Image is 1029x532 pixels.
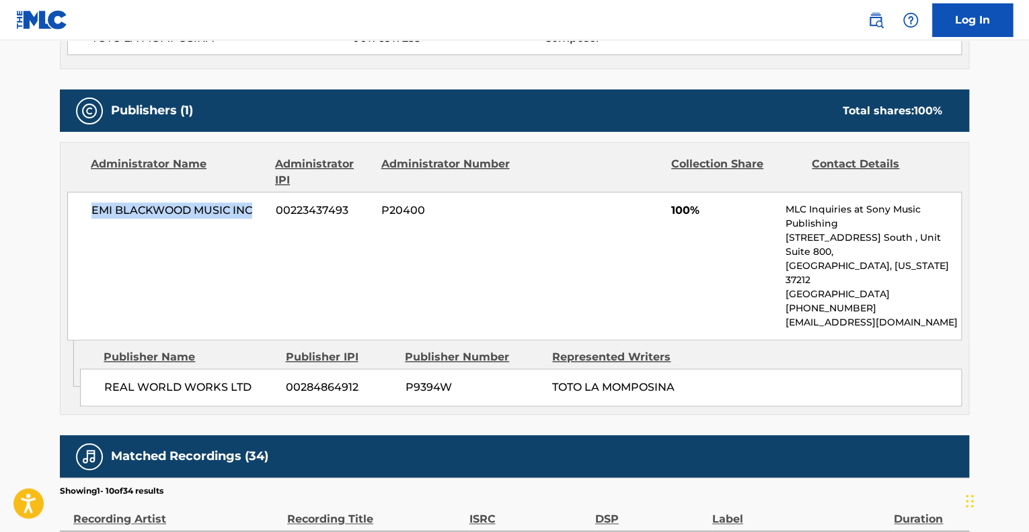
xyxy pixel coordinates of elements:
a: Public Search [862,7,889,34]
img: Publishers [81,103,98,119]
img: search [868,12,884,28]
iframe: Chat Widget [962,467,1029,532]
span: P20400 [381,202,512,219]
p: MLC Inquiries at Sony Music Publishing [786,202,961,231]
div: Administrator Number [381,156,511,188]
img: help [903,12,919,28]
div: Total shares: [843,103,942,119]
div: DSP [595,497,706,527]
div: Represented Writers [552,349,689,365]
div: Administrator Name [91,156,265,188]
img: Matched Recordings [81,449,98,465]
h5: Matched Recordings (34) [111,449,268,464]
span: TOTO LA MOMPOSINA [552,381,675,393]
div: Recording Title [287,497,462,527]
div: Label [712,497,887,527]
div: Publisher IPI [285,349,395,365]
div: Duration [894,497,962,527]
span: EMI BLACKWOOD MUSIC INC [91,202,266,219]
p: [EMAIL_ADDRESS][DOMAIN_NAME] [786,315,961,330]
div: Publisher Name [104,349,275,365]
img: MLC Logo [16,10,68,30]
span: 100% [671,202,775,219]
p: [GEOGRAPHIC_DATA] [786,287,961,301]
div: Collection Share [671,156,802,188]
div: Administrator IPI [275,156,371,188]
p: [STREET_ADDRESS] South , Unit Suite 800, [786,231,961,259]
div: Recording Artist [73,497,280,527]
div: Publisher Number [405,349,542,365]
div: Help [897,7,924,34]
p: [PHONE_NUMBER] [786,301,961,315]
span: P9394W [405,379,542,395]
div: Drag [966,481,974,521]
span: 100 % [914,104,942,117]
span: 00284864912 [286,379,395,395]
span: 00223437493 [276,202,371,219]
div: ISRC [469,497,588,527]
div: Contact Details [812,156,942,188]
h5: Publishers (1) [111,103,193,118]
p: Showing 1 - 10 of 34 results [60,485,163,497]
p: [GEOGRAPHIC_DATA], [US_STATE] 37212 [786,259,961,287]
a: Log In [932,3,1013,37]
span: REAL WORLD WORKS LTD [104,379,276,395]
